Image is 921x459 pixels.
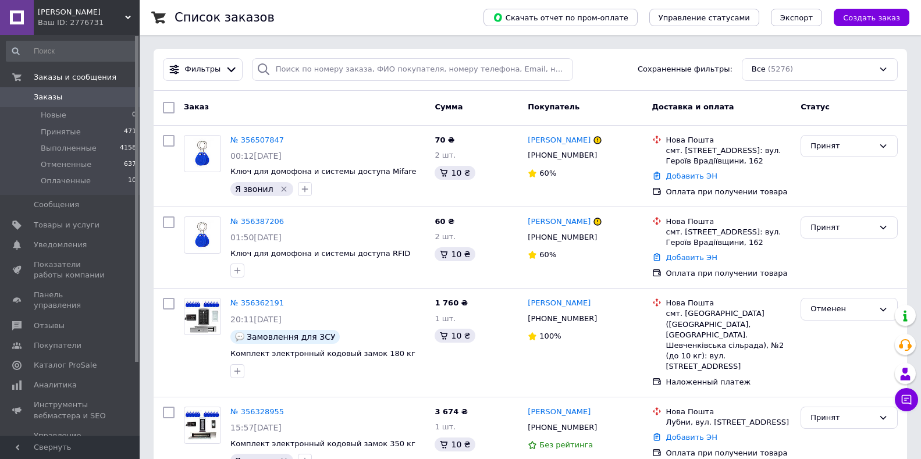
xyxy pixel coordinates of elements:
span: Доставка и оплата [652,102,734,111]
div: Принят [810,140,874,152]
img: Фото товару [187,217,218,253]
input: Поиск [6,41,137,62]
span: 2 шт. [435,151,456,159]
div: Отменен [810,303,874,315]
span: Сообщения [34,200,79,210]
button: Экспорт [771,9,822,26]
a: Добавить ЭН [666,172,717,180]
div: [PHONE_NUMBER] [525,420,599,435]
span: 70 ₴ [435,136,454,144]
div: Лубни, вул. [STREET_ADDRESS] [666,417,792,428]
span: 471 [124,127,136,137]
img: :speech_balloon: [235,332,244,341]
a: Фото товару [184,298,221,335]
a: Ключ для домофона и системы доступа RFID [230,249,410,258]
button: Скачать отчет по пром-оплате [483,9,638,26]
a: Фото товару [184,407,221,444]
span: 0 [132,110,136,120]
div: Ваш ID: 2776731 [38,17,140,28]
span: Ключ для домофона и системы доступа Mifare [230,167,416,176]
img: Фото товару [187,136,218,172]
a: № 356507847 [230,136,284,144]
span: 15:57[DATE] [230,423,282,432]
span: Скачать отчет по пром-оплате [493,12,628,23]
span: 100% [539,332,561,340]
span: Все [752,64,766,75]
div: Нова Пошта [666,216,792,227]
span: Заказы [34,92,62,102]
span: (5276) [768,65,793,73]
div: [PHONE_NUMBER] [525,311,599,326]
span: 60% [539,169,556,177]
svg: Удалить метку [279,184,289,194]
span: 4158 [120,143,136,154]
a: Фото товару [184,135,221,172]
span: 3 674 ₴ [435,407,467,416]
span: 1 760 ₴ [435,298,467,307]
div: Нова Пошта [666,135,792,145]
span: Выполненные [41,143,97,154]
a: Фото товару [184,216,221,254]
a: № 356362191 [230,298,284,307]
div: Наложенный платеж [666,377,792,387]
span: Управление статусами [659,13,750,22]
span: 20:11[DATE] [230,315,282,324]
span: Новые [41,110,66,120]
span: Создать заказ [843,13,900,22]
span: Покупатель [528,102,579,111]
span: Замовлення для ЗСУ [247,332,335,341]
span: Отзывы [34,321,65,331]
span: Панель управления [34,290,108,311]
div: 10 ₴ [435,329,475,343]
div: Принят [810,222,874,234]
span: Сохраненные фильтры: [638,64,732,75]
a: Добавить ЭН [666,253,717,262]
span: 1 шт. [435,314,456,323]
div: 10 ₴ [435,166,475,180]
span: Покупатели [34,340,81,351]
a: Комплект электронный кодовый замок 350 кг [230,439,415,448]
span: Без рейтинга [539,440,593,449]
span: Оплаченные [41,176,91,186]
div: смт. [STREET_ADDRESS]: вул. Героїв Врадіївщини, 162 [666,145,792,166]
span: Управление сайтом [34,430,108,451]
span: 00:12[DATE] [230,151,282,161]
div: [PHONE_NUMBER] [525,148,599,163]
span: Сумма [435,102,463,111]
span: Заказы и сообщения [34,72,116,83]
button: Управление статусами [649,9,759,26]
a: Комплект электронный кодовый замок 180 кг [230,349,415,358]
div: Принят [810,412,874,424]
span: Заказ [184,102,209,111]
span: 637 [124,159,136,170]
button: Создать заказ [834,9,909,26]
span: Отмененные [41,159,91,170]
a: [PERSON_NAME] [528,298,591,309]
div: смт. [GEOGRAPHIC_DATA] ([GEOGRAPHIC_DATA], [GEOGRAPHIC_DATA]. Шевченківська сільрада), №2 (до 10 ... [666,308,792,372]
input: Поиск по номеру заказа, ФИО покупателя, номеру телефона, Email, номеру накладной [252,58,573,81]
a: [PERSON_NAME] [528,135,591,146]
span: Показатели работы компании [34,259,108,280]
a: Добавить ЭН [666,433,717,442]
a: [PERSON_NAME] [528,407,591,418]
span: Каталог ProSale [34,360,97,371]
div: Оплата при получении товара [666,268,792,279]
h1: Список заказов [175,10,275,24]
img: Фото товару [184,300,221,333]
div: Оплата при получении товара [666,448,792,458]
span: Инструменты вебмастера и SEO [34,400,108,421]
a: № 356387206 [230,217,284,226]
div: Оплата при получении товара [666,187,792,197]
a: № 356328955 [230,407,284,416]
span: Принятые [41,127,81,137]
div: [PHONE_NUMBER] [525,230,599,245]
span: 60% [539,250,556,259]
div: 10 ₴ [435,247,475,261]
div: 10 ₴ [435,437,475,451]
div: Нова Пошта [666,298,792,308]
span: 10 [128,176,136,186]
a: Создать заказ [822,13,909,22]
